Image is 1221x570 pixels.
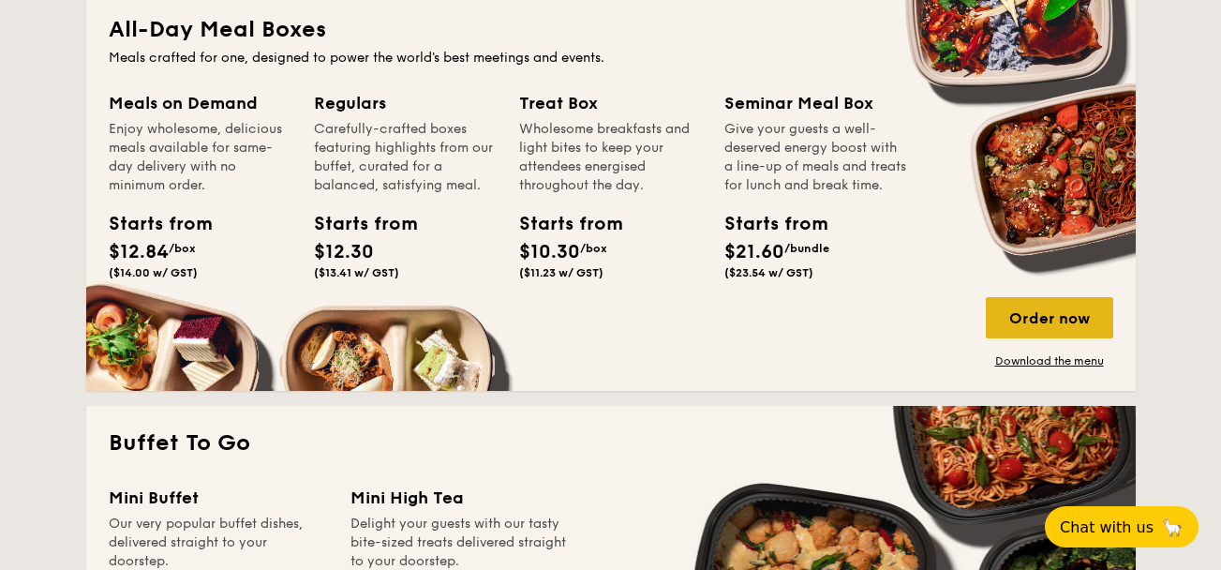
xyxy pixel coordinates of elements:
[724,266,813,279] span: ($23.54 w/ GST)
[519,210,603,238] div: Starts from
[314,266,399,279] span: ($13.41 w/ GST)
[109,428,1113,458] h2: Buffet To Go
[109,15,1113,45] h2: All-Day Meal Boxes
[1045,506,1199,547] button: Chat with us🦙
[580,242,607,255] span: /box
[724,210,809,238] div: Starts from
[1161,517,1184,538] span: 🦙
[519,90,702,116] div: Treat Box
[724,90,907,116] div: Seminar Meal Box
[986,353,1113,368] a: Download the menu
[350,485,570,511] div: Mini High Tea
[109,210,193,238] div: Starts from
[314,241,374,263] span: $12.30
[784,242,829,255] span: /bundle
[519,120,702,195] div: Wholesome breakfasts and light bites to keep your attendees energised throughout the day.
[314,120,497,195] div: Carefully-crafted boxes featuring highlights from our buffet, curated for a balanced, satisfying ...
[109,120,291,195] div: Enjoy wholesome, delicious meals available for same-day delivery with no minimum order.
[986,297,1113,338] div: Order now
[109,90,291,116] div: Meals on Demand
[109,241,169,263] span: $12.84
[724,241,784,263] span: $21.60
[519,266,603,279] span: ($11.23 w/ GST)
[1060,518,1154,536] span: Chat with us
[109,49,1113,67] div: Meals crafted for one, designed to power the world's best meetings and events.
[314,210,398,238] div: Starts from
[109,266,198,279] span: ($14.00 w/ GST)
[519,241,580,263] span: $10.30
[314,90,497,116] div: Regulars
[109,485,328,511] div: Mini Buffet
[169,242,196,255] span: /box
[724,120,907,195] div: Give your guests a well-deserved energy boost with a line-up of meals and treats for lunch and br...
